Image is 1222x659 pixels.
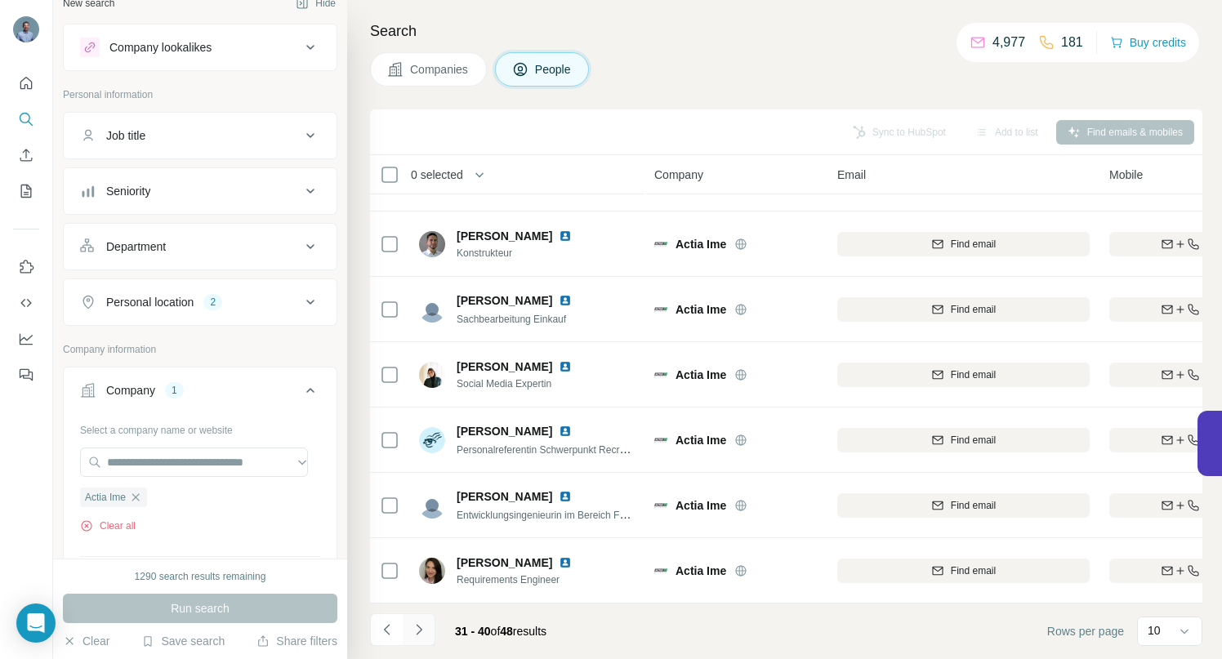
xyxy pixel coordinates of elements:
span: Companies [410,61,470,78]
button: Share filters [256,633,337,649]
button: Save search [141,633,225,649]
div: 1 [165,383,184,398]
span: Mobile [1109,167,1143,183]
img: LinkedIn logo [559,425,572,438]
span: Entwicklungsingenieurin im Bereich Fahrzeugdiagnose [457,508,695,521]
span: results [455,625,546,638]
span: Find email [951,367,996,382]
span: [PERSON_NAME] [457,358,552,375]
img: Avatar [419,427,445,453]
img: LinkedIn logo [559,294,572,307]
button: Search [13,105,39,134]
button: Find email [837,297,1090,322]
p: Company information [63,342,337,357]
img: Logo of Actia Ime [654,434,667,447]
span: Find email [951,237,996,252]
img: Avatar [13,16,39,42]
span: Konstrukteur [457,246,591,260]
img: LinkedIn logo [559,360,572,373]
span: Actia Ime [676,367,726,383]
p: 181 [1061,33,1083,52]
img: Logo of Actia Ime [654,564,667,577]
button: Find email [837,363,1090,387]
span: Rows per page [1047,623,1124,639]
img: Logo of Actia Ime [654,499,667,512]
div: Open Intercom Messenger [16,603,56,643]
button: Navigate to next page [403,613,435,646]
button: Company lookalikes [64,28,337,67]
div: Job title [106,127,145,144]
button: Navigate to previous page [370,613,403,646]
button: Job title [64,116,337,155]
span: [PERSON_NAME] [457,292,552,309]
img: LinkedIn logo [559,229,572,243]
div: Seniority [106,183,150,199]
span: Actia Ime [676,236,726,252]
button: Quick start [13,69,39,98]
p: 4,977 [992,33,1025,52]
div: Personal location [106,294,194,310]
button: Clear [63,633,109,649]
button: Dashboard [13,324,39,354]
button: Find email [837,493,1090,518]
button: Find email [837,232,1090,256]
img: Avatar [419,492,445,519]
div: Company lookalikes [109,39,212,56]
div: Company [106,382,155,399]
p: Personal information [63,87,337,102]
span: 48 [500,625,513,638]
span: Actia Ime [676,301,726,318]
span: Email [837,167,866,183]
span: Find email [951,498,996,513]
button: Buy credits [1110,31,1186,54]
div: Department [106,238,166,255]
span: Actia Ime [676,563,726,579]
button: Personal location2 [64,283,337,322]
button: Enrich CSV [13,140,39,170]
span: Find email [951,433,996,447]
span: People [535,61,573,78]
div: 2 [203,295,222,309]
span: [PERSON_NAME] [457,488,552,505]
h4: Search [370,20,1202,42]
span: of [491,625,501,638]
button: Seniority [64,171,337,211]
img: Avatar [419,558,445,584]
span: Sachbearbeitung Einkauf [457,314,566,325]
span: Requirements Engineer [457,572,591,587]
span: 0 selected [411,167,463,183]
span: Actia Ime [676,432,726,448]
span: [PERSON_NAME] [457,228,552,244]
button: Find email [837,428,1090,452]
img: Logo of Actia Ime [654,238,667,251]
span: [PERSON_NAME] [457,423,552,439]
span: Find email [951,302,996,317]
span: Company [654,167,703,183]
img: Avatar [419,296,445,323]
button: Company1 [64,371,337,416]
p: 10 [1148,622,1161,639]
span: Actia Ime [676,497,726,514]
button: Department [64,227,337,266]
div: Select a company name or website [80,416,320,438]
span: Social Media Expertin [457,376,591,391]
span: Personalreferentin Schwerpunkt Recruiting [457,443,643,456]
span: Find email [951,563,996,578]
button: Clear all [80,519,136,533]
button: Use Surfe API [13,288,39,318]
span: [PERSON_NAME] [457,554,552,571]
button: My lists [13,176,39,206]
button: Feedback [13,360,39,390]
img: LinkedIn logo [559,490,572,503]
img: LinkedIn logo [559,556,572,569]
span: 31 - 40 [455,625,491,638]
img: Logo of Actia Ime [654,368,667,381]
img: Avatar [419,362,445,388]
span: Actia Ime [85,490,126,505]
div: 1290 search results remaining [135,569,266,584]
img: Logo of Actia Ime [654,303,667,316]
button: Find email [837,559,1090,583]
button: Use Surfe on LinkedIn [13,252,39,282]
img: Avatar [419,231,445,257]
